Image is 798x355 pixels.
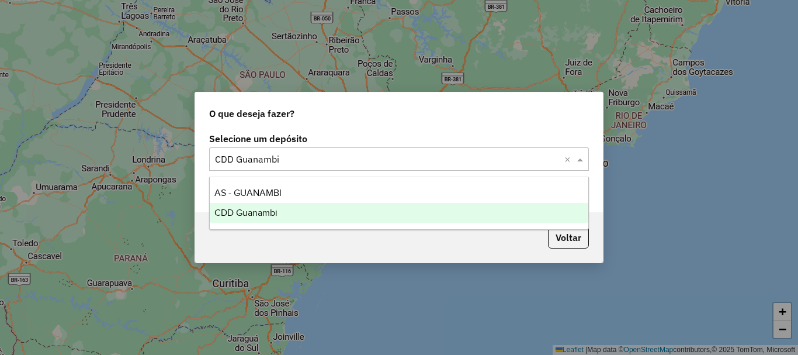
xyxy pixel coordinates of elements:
span: O que deseja fazer? [209,106,294,120]
ng-dropdown-panel: Options list [209,177,589,230]
span: AS - GUANAMBI [214,188,282,198]
label: Selecione um depósito [209,132,589,146]
button: Voltar [548,226,589,249]
span: CDD Guanambi [214,208,277,218]
span: Clear all [564,152,574,166]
